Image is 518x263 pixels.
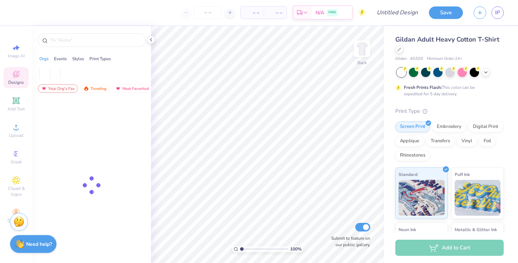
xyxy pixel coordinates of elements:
[395,136,424,147] div: Applique
[468,121,503,132] div: Digital Print
[455,226,497,233] span: Metallic & Glitter Ink
[8,106,25,112] span: Add Text
[395,35,499,44] span: Gildan Adult Heavy Cotton T-Shirt
[316,9,324,16] span: N/A
[39,56,49,62] div: Orgs
[327,235,370,248] label: Submit to feature on our public gallery.
[268,9,282,16] span: – –
[395,107,504,115] div: Print Type
[41,86,47,91] img: most_fav.gif
[410,56,423,62] span: # G500
[455,180,501,216] img: Puff Ink
[457,136,477,147] div: Vinyl
[395,150,430,161] div: Rhinestones
[115,86,121,91] img: most_fav.gif
[404,85,442,90] strong: Fresh Prints Flash:
[38,84,78,93] div: Your Org's Fav
[11,159,22,165] span: Greek
[399,226,416,233] span: Neon Ink
[83,86,89,91] img: trending.gif
[371,5,424,20] input: Untitled Design
[112,84,152,93] div: Most Favorited
[399,180,445,216] img: Standard
[80,84,110,93] div: Trending
[8,53,25,59] span: Image AI
[426,136,455,147] div: Transfers
[194,6,222,19] input: – –
[357,59,367,66] div: Back
[9,133,23,138] span: Upload
[492,6,504,19] a: IP
[432,121,466,132] div: Embroidery
[54,56,67,62] div: Events
[429,6,463,19] button: Save
[89,56,111,62] div: Print Types
[427,56,463,62] span: Minimum Order: 24 +
[72,56,84,62] div: Styles
[399,171,417,178] span: Standard
[328,10,336,15] span: FREE
[26,241,52,248] strong: Need help?
[495,9,500,17] span: IP
[395,121,430,132] div: Screen Print
[8,80,24,85] span: Designs
[49,37,141,44] input: Try "Alpha"
[395,56,407,62] span: Gildan
[4,186,29,197] span: Clipart & logos
[8,218,25,224] span: Decorate
[355,42,369,56] img: Back
[479,136,496,147] div: Foil
[455,171,470,178] span: Puff Ink
[245,9,259,16] span: – –
[290,246,302,252] span: 100 %
[404,84,492,97] div: This color can be expedited for 5 day delivery.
